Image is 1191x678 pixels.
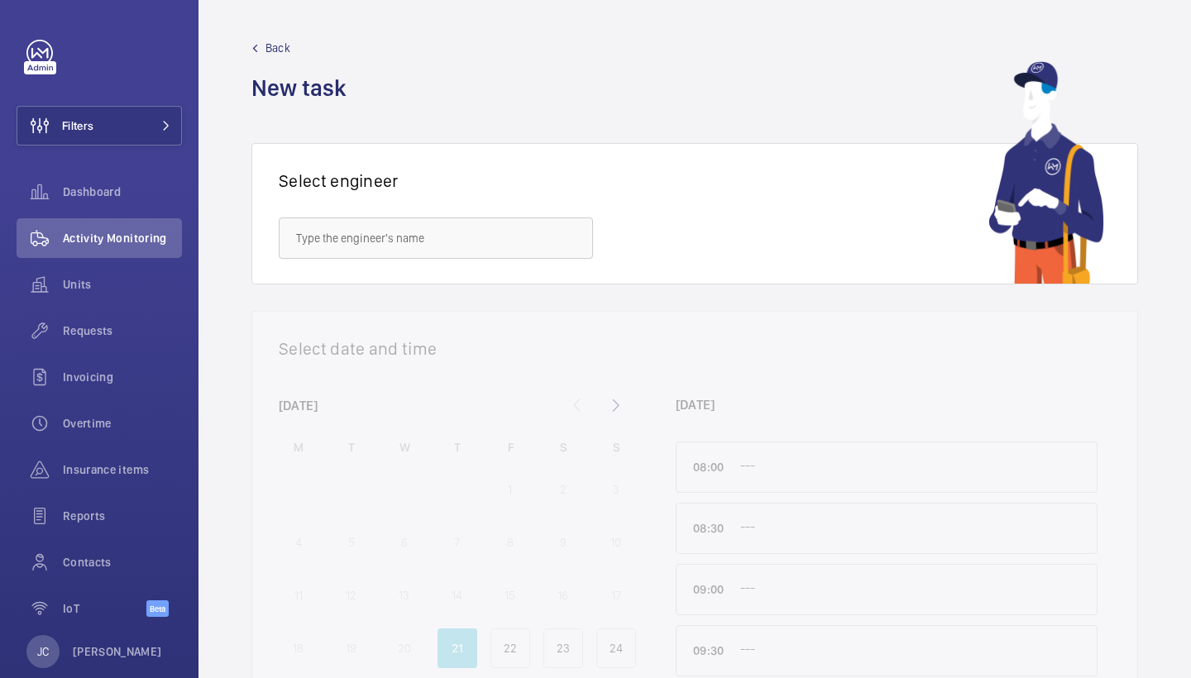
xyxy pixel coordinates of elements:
input: Type the engineer's name [279,217,593,259]
p: JC [37,643,49,660]
span: Activity Monitoring [63,230,182,246]
span: Contacts [63,554,182,571]
span: Requests [63,322,182,339]
span: Invoicing [63,369,182,385]
button: Filters [17,106,182,146]
span: IoT [63,600,146,617]
span: Filters [62,117,93,134]
span: Reports [63,508,182,524]
span: Overtime [63,415,182,432]
span: Insurance items [63,461,182,478]
h1: New task [251,73,356,103]
img: mechanic using app [988,61,1104,284]
p: [PERSON_NAME] [73,643,162,660]
h1: Select engineer [279,170,399,191]
span: Units [63,276,182,293]
span: Back [265,40,290,56]
span: Dashboard [63,184,182,200]
span: Beta [146,600,169,617]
